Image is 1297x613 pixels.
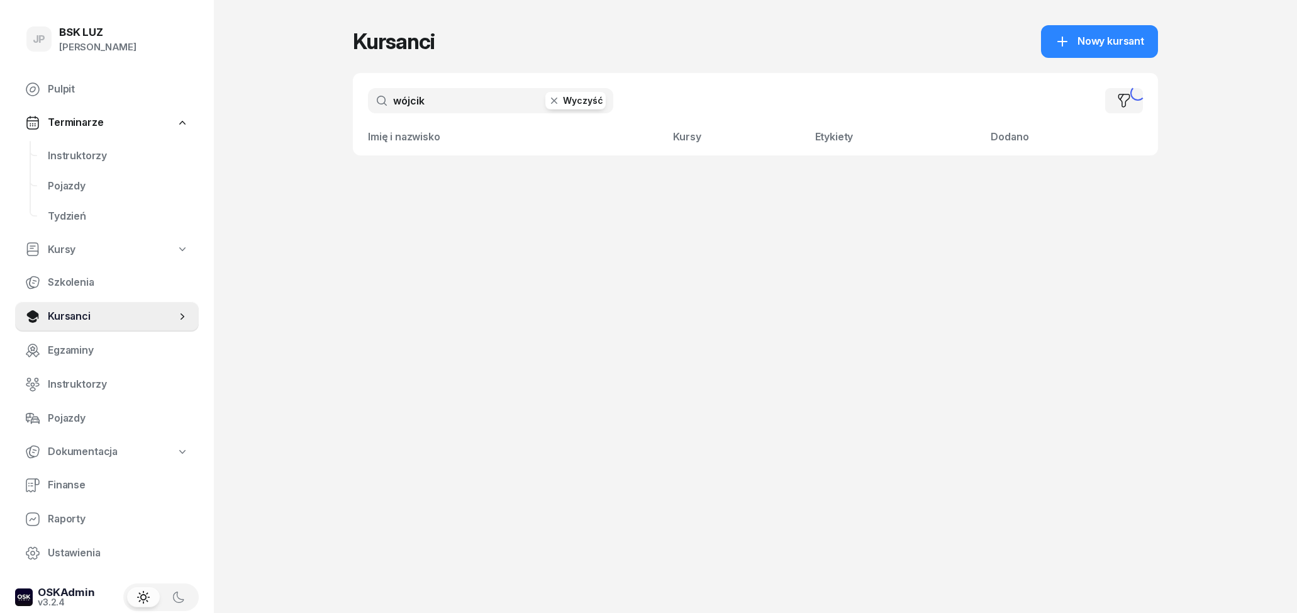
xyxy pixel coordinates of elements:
[15,538,199,568] a: Ustawienia
[38,171,199,201] a: Pojazdy
[545,92,606,110] button: Wyczyść
[59,39,136,55] div: [PERSON_NAME]
[48,342,189,359] span: Egzaminy
[38,598,95,607] div: v3.2.4
[15,369,199,400] a: Instruktorzy
[1077,33,1144,50] span: Nowy kursant
[48,148,189,164] span: Instruktorzy
[33,34,46,45] span: JP
[368,88,613,113] input: Szukaj
[48,444,118,460] span: Dokumentacja
[15,74,199,104] a: Pulpit
[15,108,199,137] a: Terminarze
[15,335,199,366] a: Egzaminy
[48,545,189,561] span: Ustawienia
[15,588,33,606] img: logo-xs-dark@2x.png
[353,128,665,155] th: Imię i nazwisko
[15,470,199,500] a: Finanse
[48,81,189,98] span: Pulpit
[15,403,199,434] a: Pojazdy
[15,504,199,534] a: Raporty
[48,178,189,194] span: Pojazdy
[48,208,189,225] span: Tydzień
[38,141,199,171] a: Instruktorzy
[48,477,189,493] span: Finanse
[808,128,984,155] th: Etykiety
[15,267,199,298] a: Szkolenia
[38,201,199,232] a: Tydzień
[665,128,807,155] th: Kursy
[15,437,199,466] a: Dokumentacja
[353,30,435,53] h1: Kursanci
[38,587,95,598] div: OSKAdmin
[48,308,176,325] span: Kursanci
[48,242,75,258] span: Kursy
[15,301,199,332] a: Kursanci
[48,410,189,427] span: Pojazdy
[1041,25,1158,58] a: Nowy kursant
[15,235,199,264] a: Kursy
[59,27,136,38] div: BSK LUZ
[48,511,189,527] span: Raporty
[48,376,189,393] span: Instruktorzy
[48,115,103,131] span: Terminarze
[983,128,1158,155] th: Dodano
[48,274,189,291] span: Szkolenia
